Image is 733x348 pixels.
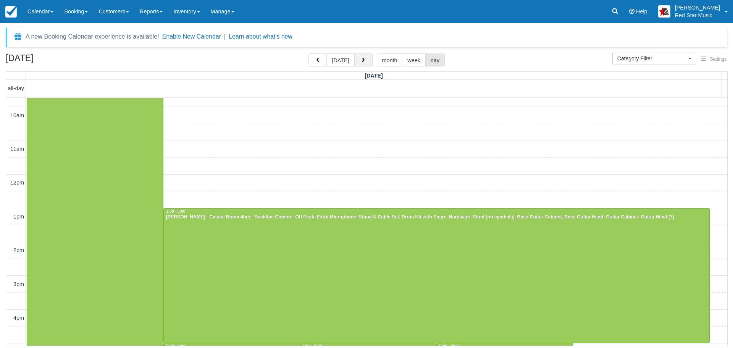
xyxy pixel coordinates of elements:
[696,54,731,65] button: Settings
[162,33,221,40] button: Enable New Calendar
[6,53,102,68] h2: [DATE]
[326,53,354,66] button: [DATE]
[5,6,17,18] img: checkfront-main-nav-mini-logo.png
[10,180,24,186] span: 12pm
[10,146,24,152] span: 11am
[10,112,24,118] span: 10am
[166,209,186,214] span: 1:00 - 5:00
[402,53,426,66] button: week
[166,214,707,220] div: [PERSON_NAME] - Casual Room 4hrs - Backline Combo - Off Peak, Extra Microphone, Stand & Cable Set...
[13,214,24,220] span: 1pm
[636,8,647,15] span: Help
[163,208,710,343] a: 1:00 - 5:00[PERSON_NAME] - Casual Room 4hrs - Backline Combo - Off Peak, Extra Microphone, Stand ...
[425,53,445,66] button: day
[612,52,696,65] button: Category Filter
[617,55,686,62] span: Category Filter
[629,9,635,14] i: Help
[13,247,24,253] span: 2pm
[229,33,292,40] a: Learn about what's new
[675,4,720,11] p: [PERSON_NAME]
[224,33,226,40] span: |
[658,5,670,18] img: A2
[710,57,727,62] span: Settings
[675,11,720,19] p: Red Star Music
[377,53,403,66] button: month
[13,315,24,321] span: 4pm
[365,73,383,79] span: [DATE]
[8,85,24,91] span: all-day
[13,281,24,287] span: 3pm
[26,32,159,41] div: A new Booking Calendar experience is available!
